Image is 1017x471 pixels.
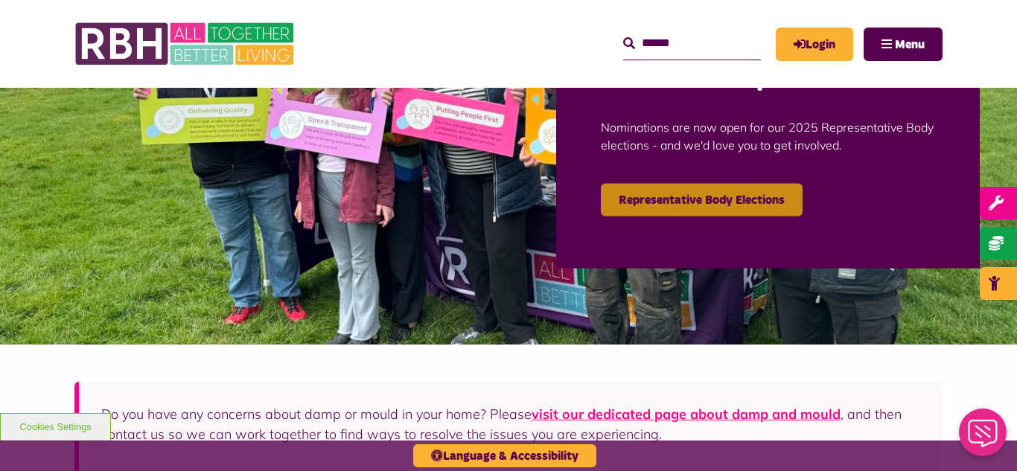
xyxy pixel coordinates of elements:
a: visit our dedicated page about damp and mould [532,406,841,423]
a: MyRBH [776,28,853,61]
button: Navigation [864,28,943,61]
img: RBH [74,15,298,73]
span: Menu [895,39,925,51]
input: Search [623,28,761,60]
button: Language & Accessibility [413,444,596,467]
p: Nominations are now open for our 2025 Representative Body elections - and we'd love you to get in... [601,95,935,176]
iframe: Netcall Web Assistant for live chat [950,404,1017,471]
a: Representative Body Elections [601,183,803,216]
p: Do you have any concerns about damp or mould in your home? Please , and then contact us so we can... [101,404,920,444]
